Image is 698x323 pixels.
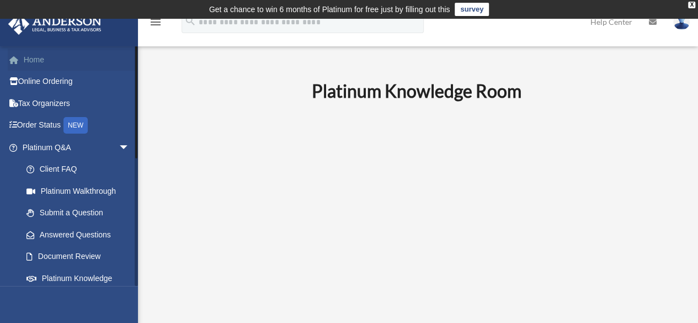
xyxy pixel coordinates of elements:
[8,114,146,137] a: Order StatusNEW
[15,202,146,224] a: Submit a Question
[184,15,196,27] i: search
[455,3,489,16] a: survey
[63,117,88,134] div: NEW
[15,246,146,268] a: Document Review
[149,15,162,29] i: menu
[8,49,146,71] a: Home
[8,136,146,158] a: Platinum Q&Aarrow_drop_down
[8,92,146,114] a: Tax Organizers
[15,158,146,181] a: Client FAQ
[688,2,695,8] div: close
[15,267,141,303] a: Platinum Knowledge Room
[673,14,690,30] img: User Pic
[15,224,146,246] a: Answered Questions
[149,19,162,29] a: menu
[312,80,521,102] b: Platinum Knowledge Room
[5,13,105,35] img: Anderson Advisors Platinum Portal
[209,3,450,16] div: Get a chance to win 6 months of Platinum for free just by filling out this
[8,71,146,93] a: Online Ordering
[119,136,141,159] span: arrow_drop_down
[251,117,582,303] iframe: 231110_Toby_KnowledgeRoom
[15,180,146,202] a: Platinum Walkthrough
